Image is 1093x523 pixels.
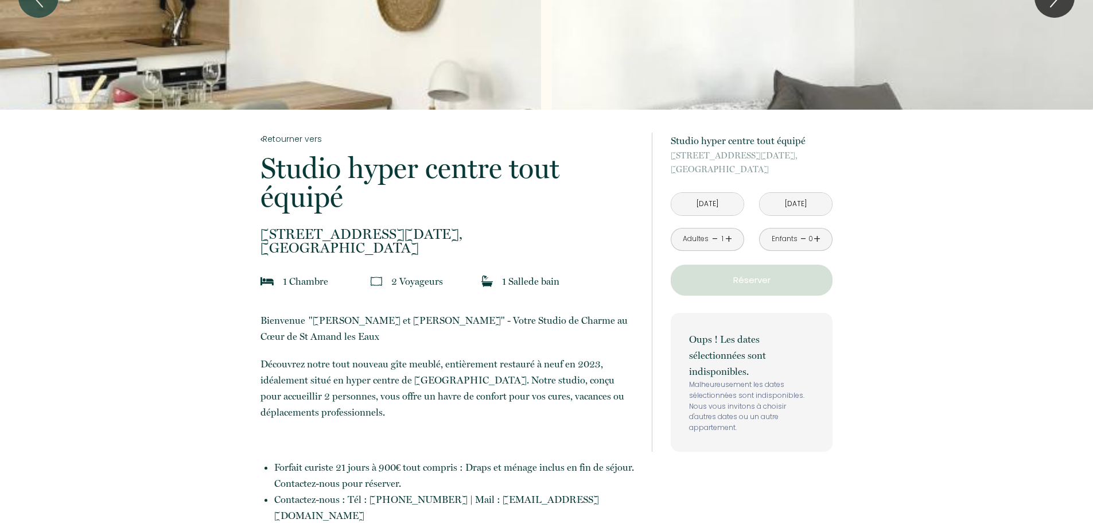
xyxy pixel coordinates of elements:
div: 0 [808,234,814,245]
input: Arrivée [671,193,744,215]
p: 1 Chambre [283,273,328,289]
span: [STREET_ADDRESS][DATE], [260,227,637,241]
p: Bienvenue "[PERSON_NAME] et [PERSON_NAME]" - Votre Studio de Charme au Cœur de St Amand les Eaux [260,312,637,344]
p: Malheureusement les dates sélectionnées sont indisponibles. Nous vous invitons à choisir d'autres... [689,379,814,433]
p: Oups ! Les dates sélectionnées sont indisponibles. [689,331,814,379]
img: guests [371,276,382,287]
p: [GEOGRAPHIC_DATA] [260,227,637,255]
p: 2 Voyageur [391,273,443,289]
p: Réserver [675,273,828,287]
p: Découvrez notre tout nouveau gîte meublé, entièrement restauré à neuf en 2023, idéalement situé e... [260,356,637,420]
div: 1 [719,234,725,245]
p: Studio hyper centre tout équipé [671,133,833,149]
p: Studio hyper centre tout équipé [260,154,637,211]
p: [GEOGRAPHIC_DATA] [671,149,833,176]
li: Forfait curiste 21 jours à 900€ tout compris : Draps et ménage inclus en fin de séjour. Contactez... [274,459,637,491]
div: Enfants [772,234,798,245]
span: [STREET_ADDRESS][DATE], [671,149,833,162]
p: 1 Salle de bain [502,273,559,289]
a: Retourner vers [260,133,637,145]
div: Adultes [683,234,709,245]
button: Réserver [671,265,833,296]
a: + [814,230,820,248]
span: s [439,276,443,287]
input: Départ [760,193,832,215]
a: - [800,230,807,248]
a: - [712,230,718,248]
a: + [725,230,732,248]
